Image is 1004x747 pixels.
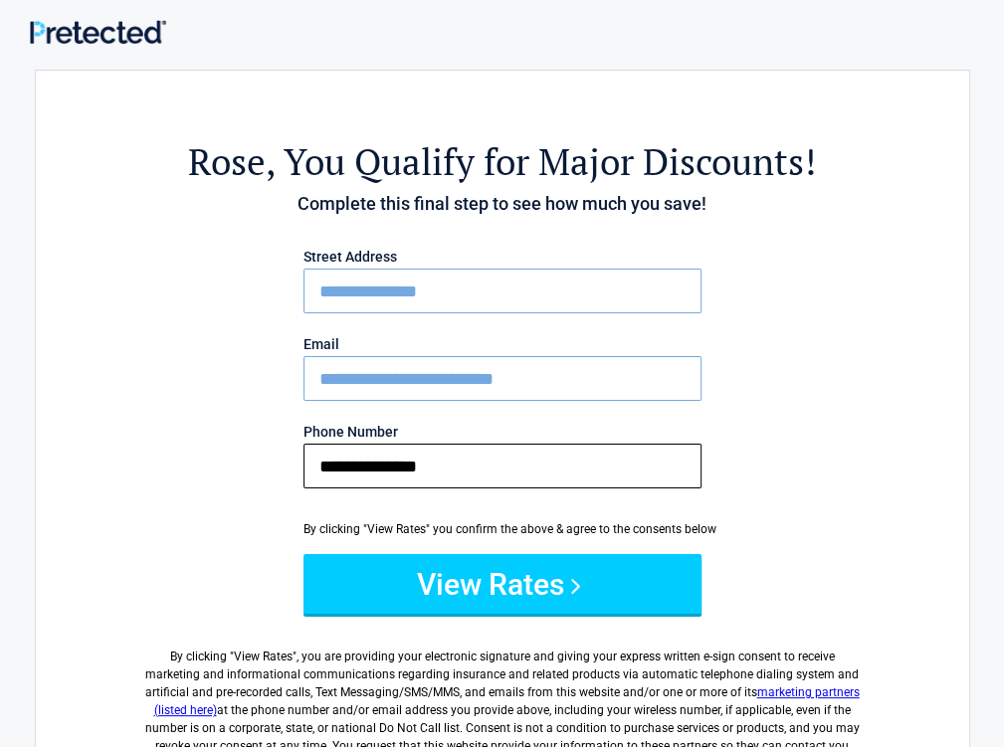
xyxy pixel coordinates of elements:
[303,554,702,614] button: View Rates
[303,250,702,264] label: Street Address
[303,520,702,538] div: By clicking "View Rates" you confirm the above & agree to the consents below
[145,191,860,217] h4: Complete this final step to see how much you save!
[30,20,166,45] img: Main Logo
[188,137,266,186] span: Rose
[303,425,702,439] label: Phone Number
[145,137,860,186] h2: , You Qualify for Major Discounts!
[303,337,702,351] label: Email
[234,650,293,663] span: View Rates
